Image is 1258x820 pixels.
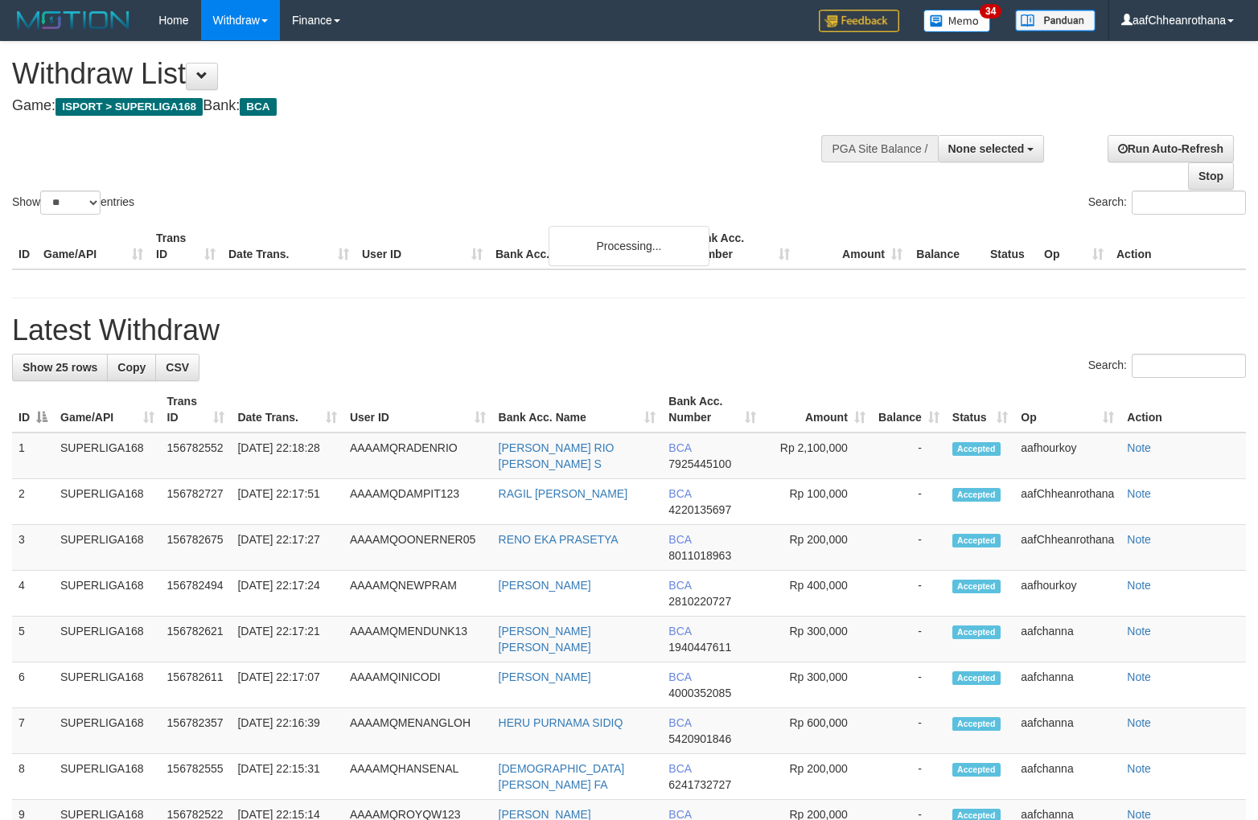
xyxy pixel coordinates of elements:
span: Accepted [952,763,1001,777]
td: Rp 300,000 [763,662,872,708]
td: - [872,525,946,571]
td: AAAAMQRADENRIO [343,433,492,479]
span: Accepted [952,534,1001,547]
td: 4 [12,571,54,617]
a: [PERSON_NAME] [499,579,591,592]
th: ID: activate to sort column descending [12,387,54,433]
th: Date Trans. [222,223,356,269]
span: BCA [668,670,691,683]
td: AAAAMQMENANGLOH [343,708,492,754]
td: SUPERLIGA168 [54,479,161,525]
span: Copy 8011018963 to clipboard [668,549,731,562]
span: BCA [668,762,691,775]
td: 5 [12,617,54,662]
label: Show entries [12,191,134,215]
td: [DATE] 22:17:24 [231,571,343,617]
img: panduan.png [1015,10,1096,31]
td: - [872,571,946,617]
td: - [872,479,946,525]
th: Game/API: activate to sort column ascending [54,387,161,433]
h4: Game: Bank: [12,98,823,114]
span: Copy 6241732727 to clipboard [668,778,731,791]
span: ISPORT > SUPERLIGA168 [55,98,203,116]
a: Note [1127,762,1151,775]
a: Run Auto-Refresh [1108,135,1234,162]
td: SUPERLIGA168 [54,571,161,617]
a: Note [1127,579,1151,592]
span: Accepted [952,488,1001,502]
th: Date Trans.: activate to sort column ascending [231,387,343,433]
a: Note [1127,716,1151,729]
th: Balance: activate to sort column ascending [872,387,946,433]
td: [DATE] 22:17:21 [231,617,343,662]
td: - [872,754,946,800]
a: Note [1127,441,1151,454]
td: 1 [12,433,54,479]
a: Note [1127,487,1151,500]
th: Trans ID [150,223,222,269]
div: PGA Site Balance / [821,135,937,162]
td: - [872,662,946,708]
td: [DATE] 22:15:31 [231,754,343,800]
td: Rp 200,000 [763,754,872,800]
span: BCA [668,533,691,546]
td: Rp 300,000 [763,617,872,662]
th: Amount [796,223,909,269]
a: HERU PURNAMA SIDIQ [499,716,623,729]
span: Accepted [952,671,1001,685]
span: None selected [948,142,1025,155]
span: BCA [240,98,276,116]
th: Bank Acc. Number [684,223,796,269]
label: Search: [1088,354,1246,378]
th: Bank Acc. Name [489,223,684,269]
td: SUPERLIGA168 [54,754,161,800]
span: Copy 2810220727 to clipboard [668,595,731,608]
td: SUPERLIGA168 [54,662,161,708]
td: AAAAMQHANSENAL [343,754,492,800]
a: Note [1127,533,1151,546]
td: aafChheanrothana [1014,479,1120,525]
span: BCA [668,579,691,592]
td: aafchanna [1014,754,1120,800]
span: 34 [980,4,1001,18]
td: Rp 600,000 [763,708,872,754]
th: Game/API [37,223,150,269]
button: None selected [938,135,1045,162]
td: AAAAMQDAMPIT123 [343,479,492,525]
td: 156782357 [161,708,232,754]
td: 156782727 [161,479,232,525]
td: Rp 2,100,000 [763,433,872,479]
span: CSV [166,361,189,374]
td: SUPERLIGA168 [54,708,161,754]
td: 156782555 [161,754,232,800]
td: 156782552 [161,433,232,479]
td: aafhourkoy [1014,571,1120,617]
input: Search: [1132,354,1246,378]
a: Note [1127,670,1151,683]
a: RAGIL [PERSON_NAME] [499,487,628,500]
td: aafchanna [1014,617,1120,662]
h1: Latest Withdraw [12,314,1246,346]
td: - [872,708,946,754]
th: Op [1038,223,1110,269]
th: Action [1120,387,1246,433]
a: Show 25 rows [12,354,108,381]
td: [DATE] 22:16:39 [231,708,343,754]
a: Stop [1188,162,1234,190]
td: 156782611 [161,662,232,708]
th: Status [984,223,1038,269]
span: Accepted [952,442,1001,456]
th: Trans ID: activate to sort column ascending [161,387,232,433]
td: aafChheanrothana [1014,525,1120,571]
td: Rp 200,000 [763,525,872,571]
td: aafchanna [1014,708,1120,754]
label: Search: [1088,191,1246,215]
td: AAAAMQINICODI [343,662,492,708]
span: BCA [668,625,691,638]
span: Show 25 rows [23,361,97,374]
td: [DATE] 22:18:28 [231,433,343,479]
td: 2 [12,479,54,525]
th: User ID: activate to sort column ascending [343,387,492,433]
td: - [872,617,946,662]
th: Amount: activate to sort column ascending [763,387,872,433]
